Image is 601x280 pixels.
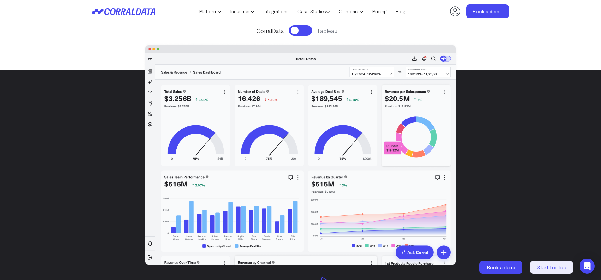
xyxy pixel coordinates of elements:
div: Open Intercom Messenger [580,259,595,274]
a: Integrations [259,7,293,16]
span: CorralData [246,27,284,35]
a: Book a demo [466,4,509,18]
span: Book a demo [487,264,517,270]
a: Book a demo [479,261,524,274]
a: Compare [334,7,368,16]
span: Tableau [317,27,355,35]
span: Start for free [537,264,568,270]
a: Platform [195,7,226,16]
a: Pricing [368,7,391,16]
a: Case Studies [293,7,334,16]
a: Industries [226,7,259,16]
a: Start for free [530,261,574,274]
a: Blog [391,7,410,16]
